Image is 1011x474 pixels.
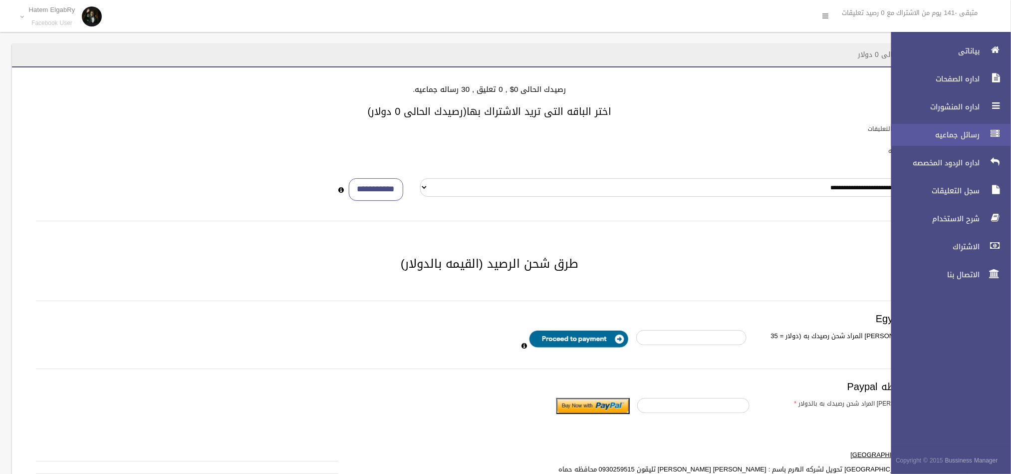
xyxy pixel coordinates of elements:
small: Facebook User [29,19,75,27]
a: الاتصال بنا [883,264,1011,286]
span: اداره المنشورات [883,102,983,112]
label: من [GEOGRAPHIC_DATA] [542,449,936,461]
a: اداره الردود المخصصه [883,152,1011,174]
label: ادخل [PERSON_NAME] المراد شحن رصيدك به (دولار = 35 جنيه ) [754,330,942,354]
input: Submit [556,398,630,414]
span: اداره الصفحات [883,74,983,84]
a: بياناتى [883,40,1011,62]
a: اداره المنشورات [883,96,1011,118]
span: بياناتى [883,46,983,56]
a: سجل التعليقات [883,180,1011,202]
h3: الدفع بواسطه Paypal [36,381,943,392]
span: اداره الردود المخصصه [883,158,983,168]
label: باقات الرسائل الجماعيه [888,145,947,156]
a: شرح الاستخدام [883,208,1011,230]
h3: اختر الباقه التى تريد الاشتراك بها(رصيدك الحالى 0 دولار) [24,106,955,117]
span: الاشتراك [883,242,983,252]
span: رسائل جماعيه [883,130,983,140]
h4: رصيدك الحالى 0$ , 0 تعليق , 30 رساله جماعيه. [24,85,955,94]
span: سجل التعليقات [883,186,983,196]
label: ادخل [PERSON_NAME] المراد شحن رصيدك به بالدولار [757,398,948,409]
h3: Egypt payment [36,313,943,324]
a: اداره الصفحات [883,68,1011,90]
p: Hatem ElgabRy [29,6,75,13]
span: شرح الاستخدام [883,214,983,224]
strong: Bussiness Manager [945,455,998,466]
span: الاتصال بنا [883,270,983,280]
label: باقات الرد الالى على التعليقات [868,123,947,134]
a: الاشتراك [883,236,1011,258]
span: Copyright © 2015 [896,455,943,466]
a: رسائل جماعيه [883,124,1011,146]
header: الاشتراك - رصيدك الحالى 0 دولار [846,45,967,64]
h2: طرق شحن الرصيد (القيمه بالدولار) [24,257,955,270]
